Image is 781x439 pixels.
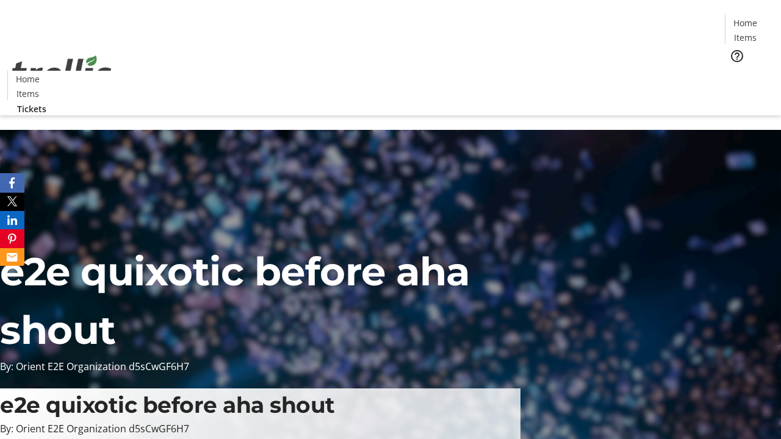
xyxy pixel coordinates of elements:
a: Tickets [7,102,56,115]
a: Home [725,16,765,29]
span: Tickets [17,102,46,115]
a: Items [725,31,765,44]
button: Help [725,44,749,68]
span: Tickets [735,71,764,84]
span: Home [16,73,40,85]
a: Home [8,73,47,85]
span: Home [733,16,757,29]
span: Items [16,87,39,100]
a: Tickets [725,71,774,84]
img: Orient E2E Organization d5sCwGF6H7's Logo [7,42,116,103]
a: Items [8,87,47,100]
span: Items [734,31,757,44]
